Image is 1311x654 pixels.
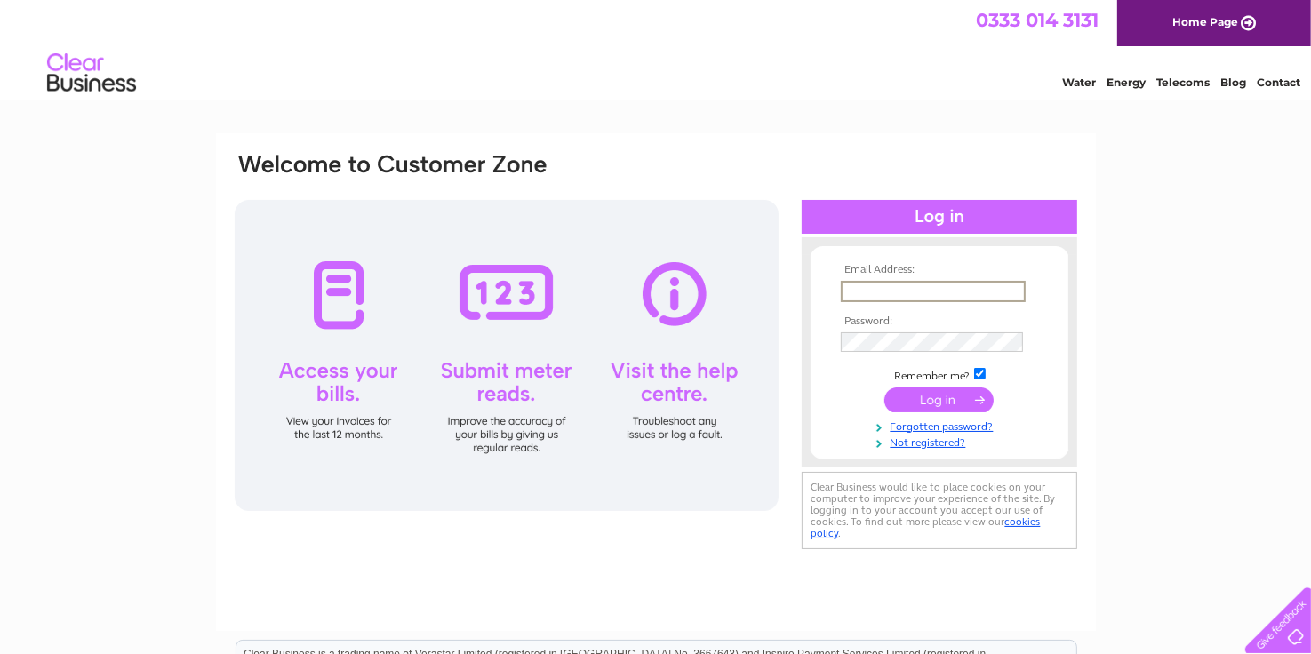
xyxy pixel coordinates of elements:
a: 0333 014 3131 [976,9,1099,31]
a: Energy [1107,76,1146,89]
img: logo.png [46,46,137,100]
a: Telecoms [1156,76,1210,89]
a: Forgotten password? [841,417,1043,434]
a: Blog [1220,76,1246,89]
th: Password: [836,315,1043,328]
div: Clear Business would like to place cookies on your computer to improve your experience of the sit... [802,472,1077,549]
td: Remember me? [836,365,1043,383]
th: Email Address: [836,264,1043,276]
a: Not registered? [841,433,1043,450]
a: Water [1062,76,1096,89]
input: Submit [884,387,994,412]
div: Clear Business is a trading name of Verastar Limited (registered in [GEOGRAPHIC_DATA] No. 3667643... [236,10,1076,86]
a: Contact [1257,76,1300,89]
a: cookies policy [811,515,1041,539]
